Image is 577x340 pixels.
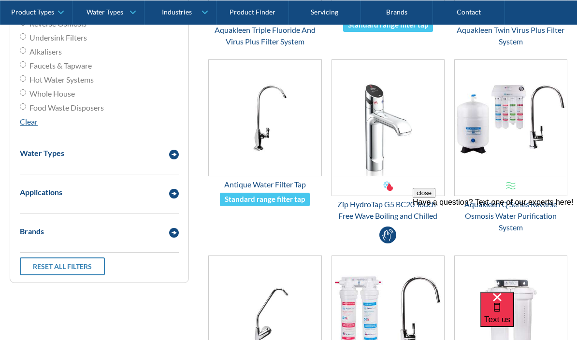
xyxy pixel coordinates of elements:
[20,117,38,126] a: Clear
[29,60,92,71] span: Faucets & Tapware
[454,59,567,233] a: Aquakleen Q Series Reverse Osmosis Water Purification SystemAquakleen Q Series Reverse Osmosis Wa...
[413,188,577,304] iframe: podium webchat widget prompt
[20,75,26,82] input: Hot Water Systems
[209,60,321,176] img: Antique Water Filter Tap
[225,194,305,205] div: Standard range filter tap
[348,19,428,30] div: Standard range filter tap
[20,103,26,110] input: Food Waste Disposers
[332,60,444,176] img: Zip HydroTap G5 BC20 Touch-Free Wave Boiling and Chilled
[29,46,62,57] span: Alkalisers
[87,8,123,16] div: Water Types
[20,257,105,275] a: Reset all filters
[332,59,445,222] a: Zip HydroTap G5 BC20 Touch-Free Wave Boiling and ChilledZip HydroTap G5 BC20 Touch-Free Wave Boil...
[162,8,192,16] div: Industries
[208,59,321,207] a: Antique Water Filter TapAntique Water Filter TapStandard range filter tap
[20,47,26,54] input: Alkalisers
[29,74,94,85] span: Hot Water Systems
[20,147,64,159] div: Water Types
[480,292,577,340] iframe: podium webchat widget bubble
[332,198,445,222] div: Zip HydroTap G5 BC20 Touch-Free Wave Boiling and Chilled
[20,226,44,237] div: Brands
[29,88,75,99] span: Whole House
[20,89,26,96] input: Whole House
[454,24,567,47] div: Aquakleen Twin Virus Plus Filter System
[20,186,62,198] div: Applications
[11,8,54,16] div: Product Types
[208,179,321,190] div: Antique Water Filter Tap
[20,61,26,68] input: Faucets & Tapware
[29,32,87,43] span: Undersink Filters
[29,102,104,113] span: Food Waste Disposers
[208,24,321,47] div: Aquakleen Triple Fluoride And Virus Plus Filter System
[20,33,26,40] input: Undersink Filters
[455,60,567,176] img: Aquakleen Q Series Reverse Osmosis Water Purification System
